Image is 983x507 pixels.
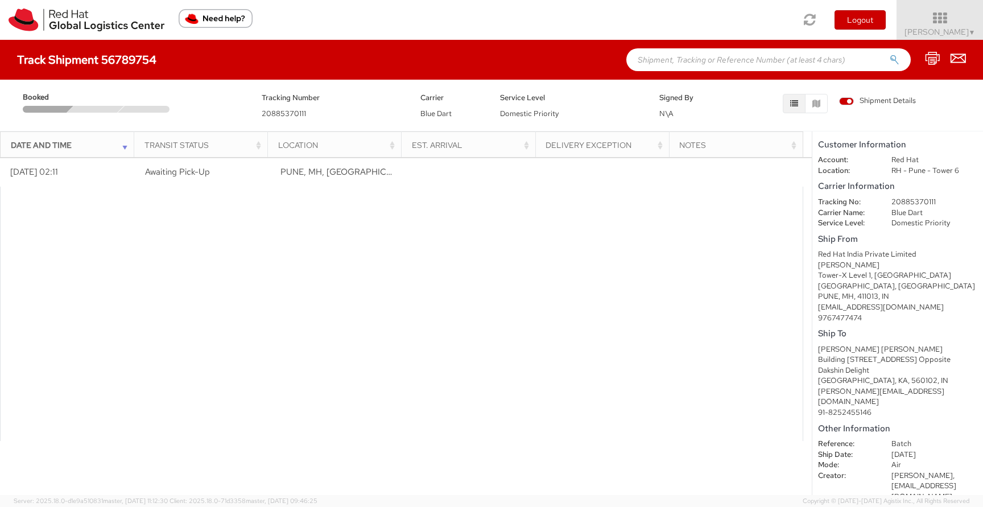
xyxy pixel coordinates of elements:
span: Client: 2025.18.0-71d3358 [170,497,317,505]
button: Logout [835,10,886,30]
span: Awaiting Pick-Up [145,166,210,178]
dt: Account: [809,155,883,166]
h5: Other Information [818,424,977,434]
span: Shipment Details [839,96,916,106]
span: N\A [659,109,674,118]
div: 9767477474 [818,313,977,324]
dt: Reference: [809,439,883,450]
button: Need help? [179,9,253,28]
span: master, [DATE] 09:46:25 [246,497,317,505]
h5: Customer Information [818,140,977,150]
h4: Track Shipment 56789754 [17,53,156,66]
h5: Carrier Information [818,182,977,191]
dt: Carrier Name: [809,208,883,219]
img: rh-logistics-00dfa346123c4ec078e1.svg [9,9,164,31]
div: Notes [679,139,799,151]
span: 20885370111 [262,109,306,118]
div: [GEOGRAPHIC_DATA], KA, 560102, IN [818,376,977,386]
span: [PERSON_NAME] [904,27,976,37]
dt: Ship Date: [809,450,883,460]
h5: Service Level [500,94,642,102]
span: Domestic Priority [500,109,559,118]
div: [PERSON_NAME] [PERSON_NAME] [818,344,977,355]
span: PUNE, MH, IN [280,166,414,178]
div: PUNE, MH, 411013, IN [818,291,977,302]
span: master, [DATE] 11:12:30 [103,497,168,505]
span: Booked [23,92,72,103]
div: Building [STREET_ADDRESS] Opposite Dakshin Delight [818,355,977,376]
span: Server: 2025.18.0-d1e9a510831 [14,497,168,505]
div: 91-8252455146 [818,407,977,418]
h5: Ship From [818,234,977,244]
dt: Creator: [809,471,883,481]
span: Copyright © [DATE]-[DATE] Agistix Inc., All Rights Reserved [803,497,969,506]
div: Delivery Exception [546,139,666,151]
span: Blue Dart [420,109,452,118]
span: [PERSON_NAME], [891,471,955,480]
h5: Tracking Number [262,94,404,102]
label: Shipment Details [839,96,916,108]
dt: Service Level: [809,218,883,229]
h5: Carrier [420,94,483,102]
div: Tower-X Level 1, [GEOGRAPHIC_DATA] [GEOGRAPHIC_DATA], [GEOGRAPHIC_DATA] [818,270,977,291]
span: ▼ [969,28,976,37]
dt: Tracking No: [809,197,883,208]
input: Shipment, Tracking or Reference Number (at least 4 chars) [626,48,911,71]
h5: Ship To [818,329,977,339]
div: Date and Time [11,139,131,151]
div: Red Hat India Private Limited [PERSON_NAME] [818,249,977,270]
dt: Location: [809,166,883,176]
h5: Signed By [659,94,722,102]
div: Transit Status [144,139,265,151]
div: Location [278,139,398,151]
div: [PERSON_NAME][EMAIL_ADDRESS][DOMAIN_NAME] [818,386,977,407]
div: Est. Arrival [412,139,532,151]
dt: Mode: [809,460,883,471]
div: [EMAIL_ADDRESS][DOMAIN_NAME] [818,302,977,313]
